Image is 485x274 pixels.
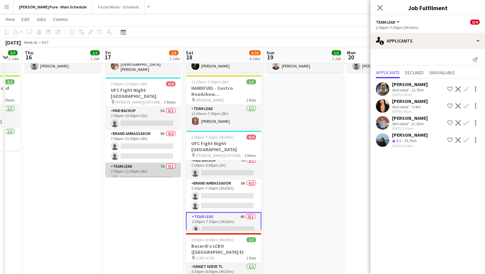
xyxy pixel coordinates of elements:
[392,126,428,131] div: [DATE] 11:41pm
[3,98,14,103] span: 2 Roles
[104,53,111,61] span: 17
[392,132,428,138] div: [PERSON_NAME]
[22,16,29,22] span: Edit
[25,50,33,56] span: Thu
[186,85,261,97] h3: HANDFUEL - Costco Roadshow [GEOGRAPHIC_DATA]
[22,40,39,45] span: Week 42
[105,77,181,177] app-job-card: 7:00pm-11:00pm (4h)0/4UFC Fight Night [GEOGRAPHIC_DATA] [PERSON_NAME][GEOGRAPHIC_DATA]3 RolesPaid...
[19,15,32,24] a: Edit
[370,33,485,49] div: Applicants
[33,15,49,24] a: Jobs
[247,79,256,84] span: 1/1
[376,20,401,25] button: Team Lead
[186,243,261,255] h3: Bacardi x LCBO ([GEOGRAPHIC_DATA] E)
[410,104,422,109] div: 714m
[36,16,46,22] span: Jobs
[429,70,455,75] span: Unavailable
[245,153,256,158] span: 3 Roles
[196,153,245,158] span: [PERSON_NAME][GEOGRAPHIC_DATA]
[24,53,33,61] span: 16
[410,121,425,126] div: 21.2km
[166,81,175,86] span: 0/4
[14,0,93,13] button: [PERSON_NAME] Pure - Main Schedule
[392,115,428,121] div: [PERSON_NAME]
[470,20,480,25] span: 0/4
[249,50,261,55] span: 5/10
[246,255,256,261] span: 1 Role
[91,56,99,61] div: 1 Job
[392,109,428,114] div: [DATE] 6:45pm
[169,50,179,55] span: 1/5
[265,53,274,61] span: 19
[191,237,234,242] span: 3:30pm-8:00pm (4h30m)
[8,50,18,55] span: 3/3
[410,87,425,92] div: 13.7km
[105,130,181,163] app-card-role: Brand Ambassador9A0/27:00pm-11:00pm (4h)
[247,237,256,242] span: 1/1
[392,121,410,126] div: Not rated
[392,92,428,97] div: [DATE] 6:18pm
[196,255,214,261] span: LCBO #195
[53,16,68,22] span: Comms
[191,79,228,84] span: 11:00am-7:00pm (8h)
[392,104,410,109] div: Not rated
[169,56,180,61] div: 2 Jobs
[347,50,356,56] span: Mon
[93,0,144,13] button: Factor Meals - Schedule
[392,81,428,87] div: [PERSON_NAME]
[186,140,261,153] h3: UFC Fight Night [GEOGRAPHIC_DATA]
[115,100,164,105] span: [PERSON_NAME][GEOGRAPHIC_DATA]
[332,56,341,61] div: 1 Job
[246,98,256,103] span: 1 Role
[5,16,15,22] span: View
[105,107,181,130] app-card-role: Paid Backup5A0/17:00pm-10:00pm (3h)
[50,15,71,24] a: Comms
[105,87,181,99] h3: UFC Fight Night [GEOGRAPHIC_DATA]
[191,135,234,140] span: 2:00pm-7:30pm (5h30m)
[186,131,261,230] app-job-card: 2:00pm-7:30pm (5h30m)0/4UFC Fight Night [GEOGRAPHIC_DATA] [PERSON_NAME][GEOGRAPHIC_DATA]3 RolesPa...
[105,50,111,56] span: Fri
[376,70,400,75] span: Applicants
[185,53,193,61] span: 18
[402,138,418,144] div: 25.7km
[111,81,148,86] span: 7:00pm-11:00pm (4h)
[3,15,18,24] a: View
[8,56,19,61] div: 2 Jobs
[250,56,260,61] div: 6 Jobs
[247,135,256,140] span: 0/4
[346,53,356,61] span: 20
[164,100,175,105] span: 3 Roles
[186,50,193,56] span: Sat
[186,157,261,180] app-card-role: Paid Backup7A0/12:00pm-5:00pm (3h)
[90,50,100,55] span: 1/1
[396,138,401,143] span: 4.5
[42,40,49,45] div: EDT
[186,180,261,212] app-card-role: Brand Ambassador8A0/22:00pm-7:30pm (5h30m)
[186,105,261,128] app-card-role: Team Lead1/111:00am-7:00pm (8h)[PERSON_NAME]
[186,212,261,237] app-card-role: Team Lead4A0/12:00pm-7:30pm (5h30m)
[5,39,21,46] div: [DATE]
[376,20,395,25] span: Team Lead
[332,50,341,55] span: 1/1
[186,75,261,128] app-job-card: 11:00am-7:00pm (8h)1/1HANDFUEL - Costco Roadshow [GEOGRAPHIC_DATA] [PERSON_NAME]1 RoleTeam Lead1/...
[5,79,14,84] span: 2/2
[266,50,274,56] span: Sun
[196,98,224,103] span: [PERSON_NAME]
[392,87,410,92] div: Not rated
[405,70,424,75] span: Declined
[105,163,181,186] app-card-role: Team Lead7A0/17:00pm-11:00pm (4h)
[392,144,428,148] div: [DATE] 10:04pm
[392,98,428,104] div: [PERSON_NAME]
[376,25,480,30] div: 2:00pm-7:30pm (5h30m)
[370,3,485,12] h3: Job Fulfilment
